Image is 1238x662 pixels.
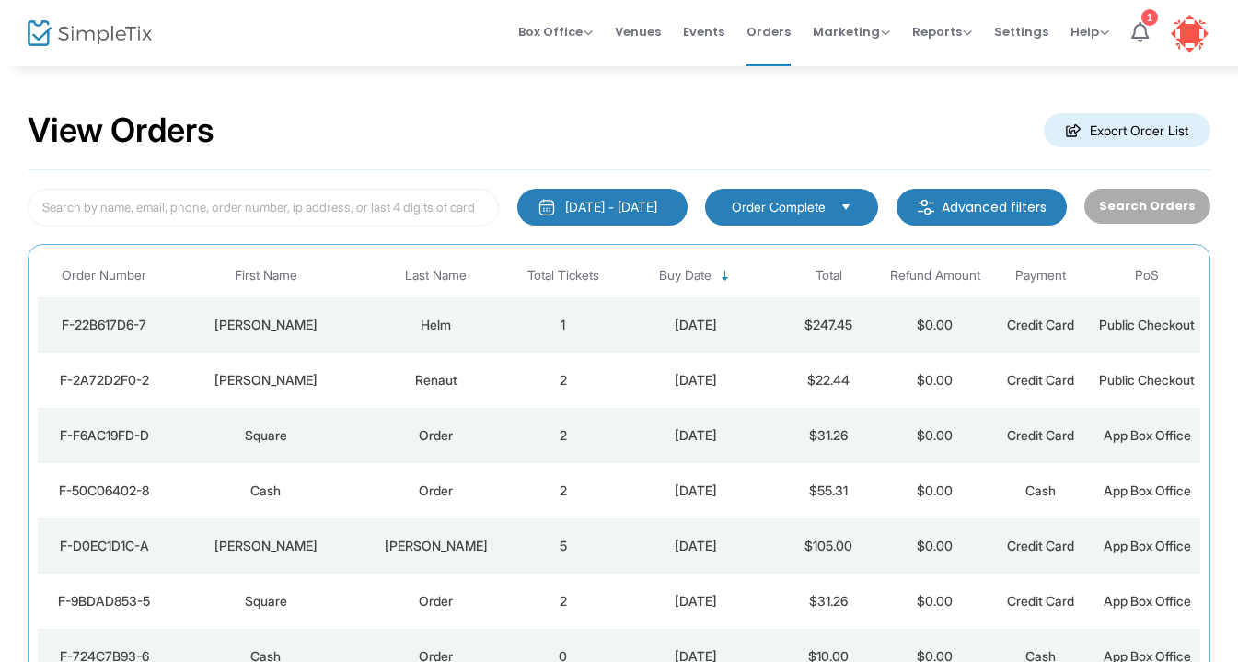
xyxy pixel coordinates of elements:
span: Credit Card [1007,593,1074,609]
button: Select [833,197,859,217]
span: Buy Date [659,268,712,284]
div: Helm [366,316,505,334]
span: Settings [994,8,1048,55]
span: First Name [235,268,297,284]
span: Venues [615,8,661,55]
span: Box Office [518,23,593,41]
span: Credit Card [1007,427,1074,443]
span: Orders [746,8,791,55]
div: Order [366,592,505,610]
div: 1 [1141,5,1158,21]
td: 2 [510,408,616,463]
th: Refund Amount [882,254,988,297]
span: Credit Card [1007,538,1074,553]
td: $0.00 [882,518,988,574]
div: F-22B617D6-7 [42,316,166,334]
span: Marketing [813,23,890,41]
div: HOOPER [366,537,505,555]
span: Reports [912,23,972,41]
div: 9/21/2025 [621,482,771,500]
span: App Box Office [1104,538,1191,553]
td: 2 [510,353,616,408]
div: F-9BDAD853-5 [42,592,166,610]
div: 9/22/2025 [621,371,771,389]
span: Public Checkout [1099,372,1195,388]
div: Square [175,426,357,445]
div: Order [366,426,505,445]
span: App Box Office [1104,427,1191,443]
td: $31.26 [776,574,882,629]
span: Cash [1025,482,1056,498]
img: monthly [538,198,556,216]
th: Total [776,254,882,297]
div: 9/21/2025 [621,426,771,445]
m-button: Export Order List [1044,113,1210,147]
td: $55.31 [776,463,882,518]
td: $247.45 [776,297,882,353]
td: $105.00 [776,518,882,574]
td: $0.00 [882,463,988,518]
td: $0.00 [882,297,988,353]
span: Help [1070,23,1109,41]
input: Search by name, email, phone, order number, ip address, or last 4 digits of card [28,189,499,226]
td: $31.26 [776,408,882,463]
span: Credit Card [1007,317,1074,332]
div: Elizabeth [175,316,357,334]
m-button: Advanced filters [897,189,1067,226]
th: Total Tickets [510,254,616,297]
div: 9/21/2025 [621,592,771,610]
span: Sortable [718,269,733,284]
div: ANTHONY M [175,537,357,555]
div: Square [175,592,357,610]
span: Last Name [405,268,467,284]
span: App Box Office [1104,593,1191,609]
span: App Box Office [1104,482,1191,498]
div: Dawn [175,371,357,389]
div: Cash [175,482,357,500]
div: F-2A72D2F0-2 [42,371,166,389]
span: Order Number [62,268,146,284]
div: F-50C06402-8 [42,482,166,500]
td: $0.00 [882,408,988,463]
td: 2 [510,463,616,518]
td: 1 [510,297,616,353]
span: Payment [1015,268,1066,284]
img: filter [917,198,935,216]
div: 9/21/2025 [621,537,771,555]
div: Order [366,482,505,500]
h2: View Orders [28,110,214,151]
div: Renaut [366,371,505,389]
span: Events [683,8,724,55]
span: PoS [1135,268,1159,284]
div: 9/22/2025 [621,316,771,334]
span: Credit Card [1007,372,1074,388]
span: Public Checkout [1099,317,1195,332]
td: 5 [510,518,616,574]
td: 2 [510,574,616,629]
div: F-F6AC19FD-D [42,426,166,445]
td: $22.44 [776,353,882,408]
div: [DATE] - [DATE] [565,198,657,216]
div: F-D0EC1D1C-A [42,537,166,555]
td: $0.00 [882,574,988,629]
button: [DATE] - [DATE] [517,189,688,226]
td: $0.00 [882,353,988,408]
span: Order Complete [732,198,826,216]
